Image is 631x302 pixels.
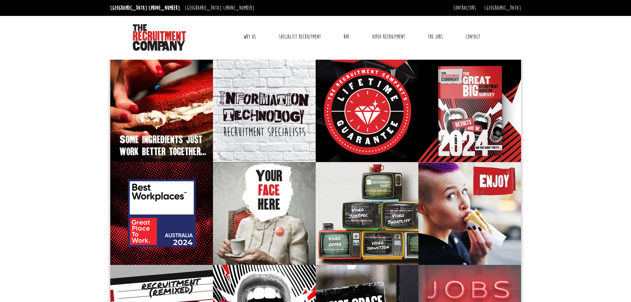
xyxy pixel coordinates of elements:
[339,29,354,45] a: RPO
[461,29,485,45] a: Contact
[274,29,326,45] a: Specialist Recruitment
[238,29,261,45] a: Why Us
[183,3,256,13] li: [GEOGRAPHIC_DATA]:
[453,4,476,12] a: Contractors
[149,4,180,12] a: [PHONE_NUMBER]
[367,29,410,45] a: Video Recruitment
[484,4,521,12] a: [GEOGRAPHIC_DATA]
[133,24,186,51] img: The Recruitment Company
[109,3,182,13] li: [GEOGRAPHIC_DATA]:
[223,4,254,12] a: [PHONE_NUMBER]
[423,29,448,45] a: The Jobs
